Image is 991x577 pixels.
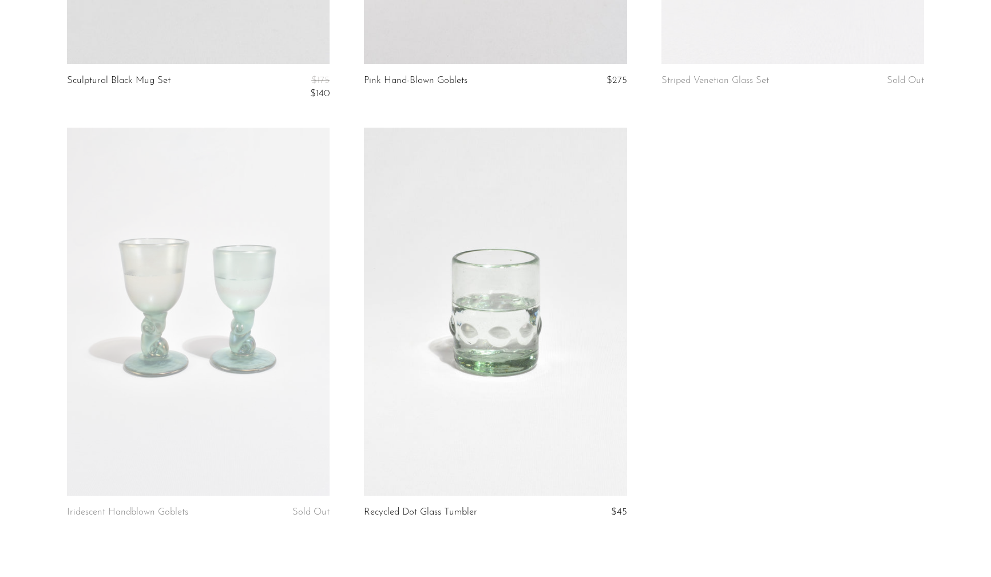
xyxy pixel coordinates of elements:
[67,507,188,517] a: Iridescent Handblown Goblets
[292,507,330,517] span: Sold Out
[887,76,924,85] span: Sold Out
[607,76,627,85] span: $275
[661,76,769,86] a: Striped Venetian Glass Set
[364,507,477,517] a: Recycled Dot Glass Tumbler
[611,507,627,517] span: $45
[311,76,330,85] span: $175
[67,76,171,99] a: Sculptural Black Mug Set
[364,76,467,86] a: Pink Hand-Blown Goblets
[310,89,330,98] span: $140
